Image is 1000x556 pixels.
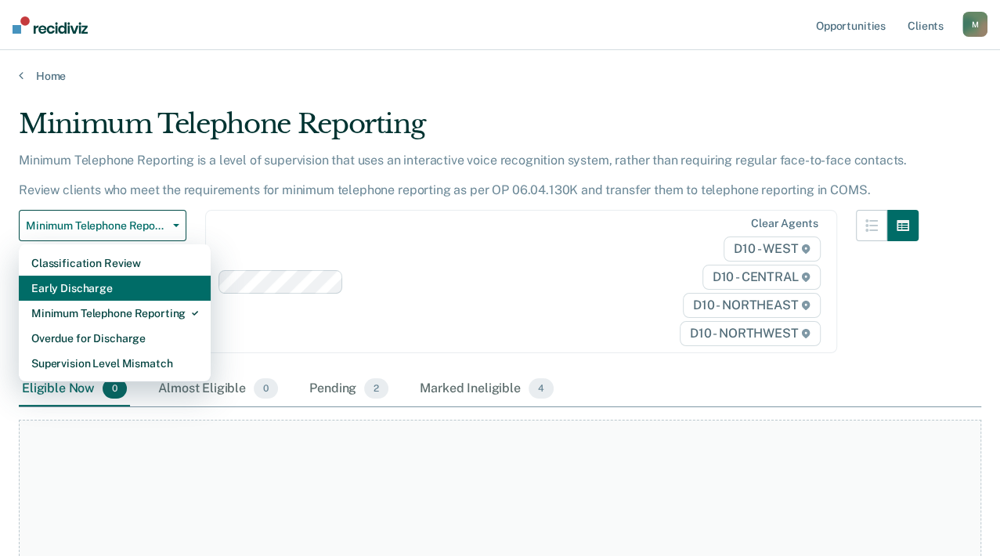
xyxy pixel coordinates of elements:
[31,251,198,276] div: Classification Review
[19,210,186,241] button: Minimum Telephone Reporting
[702,265,821,290] span: D10 - CENTRAL
[683,293,821,318] span: D10 - NORTHEAST
[19,108,919,153] div: Minimum Telephone Reporting
[19,69,981,83] a: Home
[962,12,987,37] button: M
[364,378,388,399] span: 2
[155,372,281,406] div: Almost Eligible0
[751,217,818,230] div: Clear agents
[306,372,392,406] div: Pending2
[529,378,554,399] span: 4
[680,321,821,346] span: D10 - NORTHWEST
[31,276,198,301] div: Early Discharge
[19,153,907,197] p: Minimum Telephone Reporting is a level of supervision that uses an interactive voice recognition ...
[254,378,278,399] span: 0
[13,16,88,34] img: Recidiviz
[724,236,821,262] span: D10 - WEST
[31,301,198,326] div: Minimum Telephone Reporting
[103,378,127,399] span: 0
[417,372,557,406] div: Marked Ineligible4
[19,372,130,406] div: Eligible Now0
[31,326,198,351] div: Overdue for Discharge
[31,351,198,376] div: Supervision Level Mismatch
[26,219,167,233] span: Minimum Telephone Reporting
